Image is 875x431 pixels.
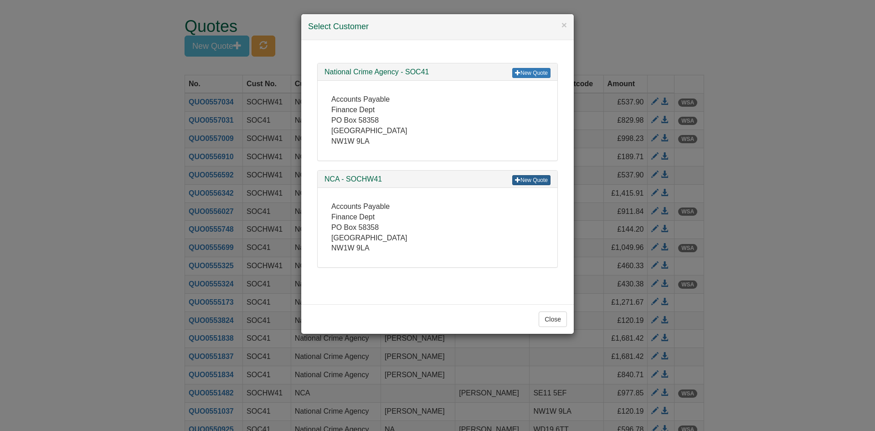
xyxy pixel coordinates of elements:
[331,223,379,231] span: PO Box 58358
[539,312,567,327] button: Close
[331,106,375,114] span: Finance Dept
[512,175,551,185] a: New Quote
[561,20,567,30] button: ×
[331,95,390,103] span: Accounts Payable
[331,234,407,242] span: [GEOGRAPHIC_DATA]
[331,213,375,221] span: Finance Dept
[331,137,370,145] span: NW1W 9LA
[331,116,379,124] span: PO Box 58358
[512,68,551,78] a: New Quote
[331,127,407,135] span: [GEOGRAPHIC_DATA]
[331,244,370,252] span: NW1W 9LA
[324,68,551,76] h3: National Crime Agency - SOC41
[308,21,567,33] h4: Select Customer
[331,203,390,210] span: Accounts Payable
[324,175,551,183] h3: NCA - SOCHW41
